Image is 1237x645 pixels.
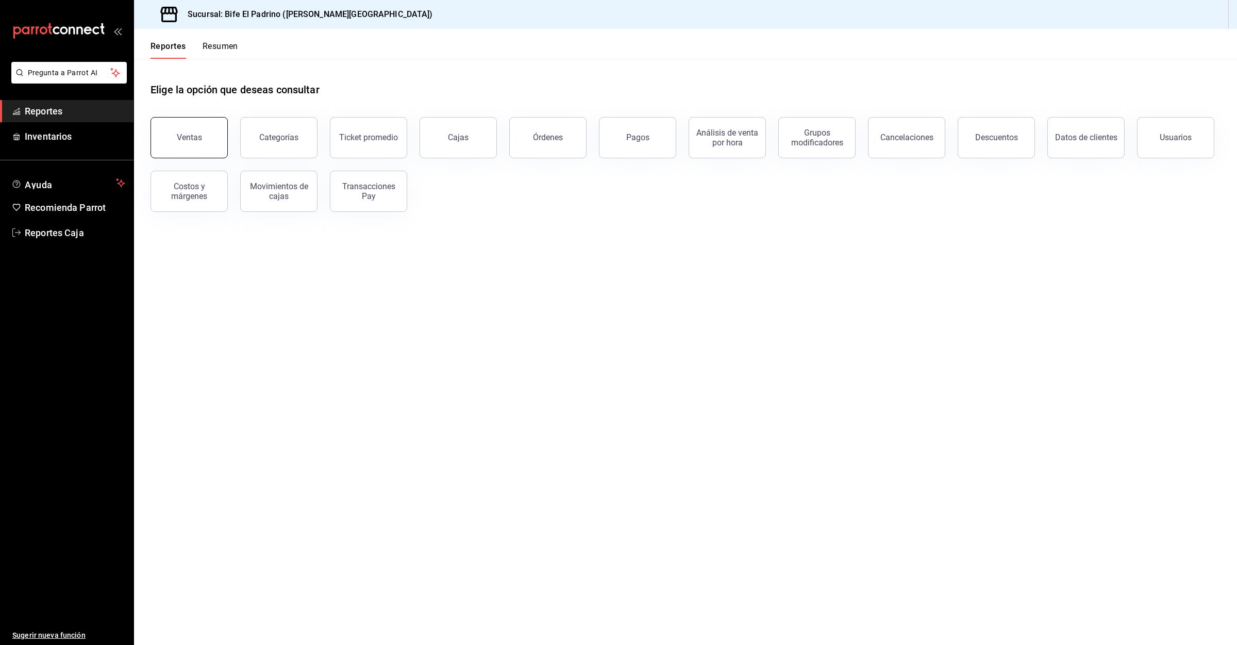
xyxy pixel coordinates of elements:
span: Sugerir nueva función [12,630,125,641]
button: Datos de clientes [1047,117,1125,158]
button: Grupos modificadores [778,117,856,158]
div: Descuentos [975,133,1018,142]
button: Movimientos de cajas [240,171,317,212]
button: Análisis de venta por hora [689,117,766,158]
div: Órdenes [533,133,563,142]
button: Cajas [420,117,497,158]
span: Inventarios [25,129,125,143]
button: Cancelaciones [868,117,945,158]
span: Reportes [25,104,125,118]
div: Análisis de venta por hora [695,128,759,147]
div: navigation tabs [151,41,238,59]
button: Descuentos [958,117,1035,158]
div: Cajas [448,133,469,142]
span: Ayuda [25,177,112,189]
button: Usuarios [1137,117,1214,158]
span: Reportes Caja [25,226,125,240]
div: Ticket promedio [339,133,398,142]
div: Ventas [177,133,202,142]
button: Categorías [240,117,317,158]
div: Cancelaciones [880,133,933,142]
button: Resumen [203,41,238,59]
div: Usuarios [1160,133,1192,142]
button: Pregunta a Parrot AI [11,62,127,84]
div: Transacciones Pay [337,181,400,201]
div: Pagos [626,133,649,142]
h3: Sucursal: Bife El Padrino ([PERSON_NAME][GEOGRAPHIC_DATA]) [179,8,433,21]
button: Órdenes [509,117,587,158]
button: Ventas [151,117,228,158]
div: Categorías [259,133,298,142]
span: Pregunta a Parrot AI [28,68,111,78]
button: Costos y márgenes [151,171,228,212]
button: Pagos [599,117,676,158]
h1: Elige la opción que deseas consultar [151,82,320,97]
div: Grupos modificadores [785,128,849,147]
button: open_drawer_menu [113,27,122,35]
button: Transacciones Pay [330,171,407,212]
a: Pregunta a Parrot AI [7,75,127,86]
span: Recomienda Parrot [25,201,125,214]
div: Costos y márgenes [157,181,221,201]
div: Datos de clientes [1055,133,1117,142]
div: Movimientos de cajas [247,181,311,201]
button: Reportes [151,41,186,59]
button: Ticket promedio [330,117,407,158]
